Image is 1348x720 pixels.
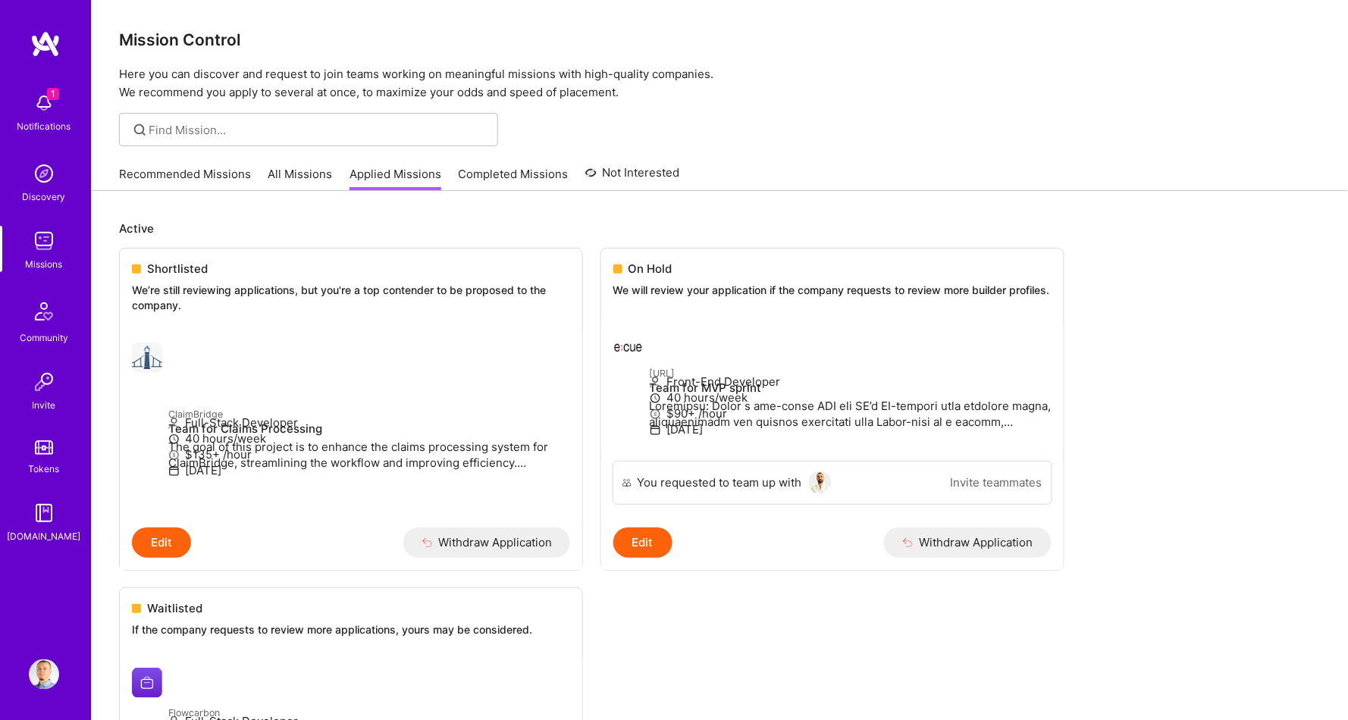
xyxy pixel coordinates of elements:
[120,330,582,527] a: ClaimBridge company logoClaimBridgeTeam for Claims ProcessingThe goal of this project is to enhan...
[629,261,672,277] span: On Hold
[650,409,661,420] i: icon MoneyGray
[35,440,53,455] img: tokens
[119,221,1321,236] p: Active
[613,328,644,358] img: Ecue.ai company logo
[403,527,571,558] button: Withdraw Application
[884,527,1052,558] button: Withdraw Application
[25,659,63,690] a: User Avatar
[132,283,570,312] p: We’re still reviewing applications, but you're a top contender to be proposed to the company.
[650,390,1052,405] p: 40 hours/week
[132,343,162,373] img: ClaimBridge company logo
[638,474,802,490] div: You requested to team up with
[132,668,162,698] img: Flowcarbon company logo
[168,449,180,461] i: icon MoneyGray
[650,421,1052,437] p: [DATE]
[650,374,1052,390] p: Front-End Developer
[585,164,680,191] a: Not Interested
[168,446,570,462] p: $135+ /hour
[147,261,208,277] span: Shortlisted
[168,418,180,429] i: icon Applicant
[147,600,202,616] span: Waitlisted
[168,462,570,478] p: [DATE]
[601,316,1064,461] a: Ecue.ai company logo[URL]Team for MVP sprintLoremipsu: Dolor s ame-conse ADI eli SE’d EI-tempori ...
[29,659,59,690] img: User Avatar
[168,434,180,445] i: icon Clock
[26,256,63,272] div: Missions
[47,88,59,100] span: 1
[650,393,661,404] i: icon Clock
[29,226,59,256] img: teamwork
[168,415,570,430] p: Full-Stack Developer
[17,118,71,134] div: Notifications
[29,367,59,397] img: Invite
[149,122,487,138] input: Find Mission...
[23,189,66,205] div: Discovery
[29,498,59,528] img: guide book
[268,166,333,191] a: All Missions
[119,166,251,191] a: Recommended Missions
[650,377,661,388] i: icon Applicant
[168,430,570,446] p: 40 hours/week
[8,528,81,544] div: [DOMAIN_NAME]
[131,121,149,139] i: icon SearchGrey
[350,166,441,191] a: Applied Missions
[459,166,569,191] a: Completed Missions
[613,283,1052,298] p: We will review your application if the company requests to review more builder profiles.
[650,405,1052,421] p: $90+ /hour
[132,527,191,558] button: Edit
[30,30,61,58] img: logo
[119,30,1321,49] h3: Mission Control
[29,158,59,189] img: discovery
[26,293,62,330] img: Community
[650,424,661,436] i: icon Calendar
[951,474,1042,490] a: Invite teammates
[29,88,59,118] img: bell
[613,527,672,558] button: Edit
[33,397,56,413] div: Invite
[168,465,180,477] i: icon Calendar
[29,461,60,477] div: Tokens
[809,471,832,494] img: User Avatar
[20,330,68,346] div: Community
[132,622,570,637] p: If the company requests to review more applications, yours may be considered.
[119,65,1321,102] p: Here you can discover and request to join teams working on meaningful missions with high-quality ...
